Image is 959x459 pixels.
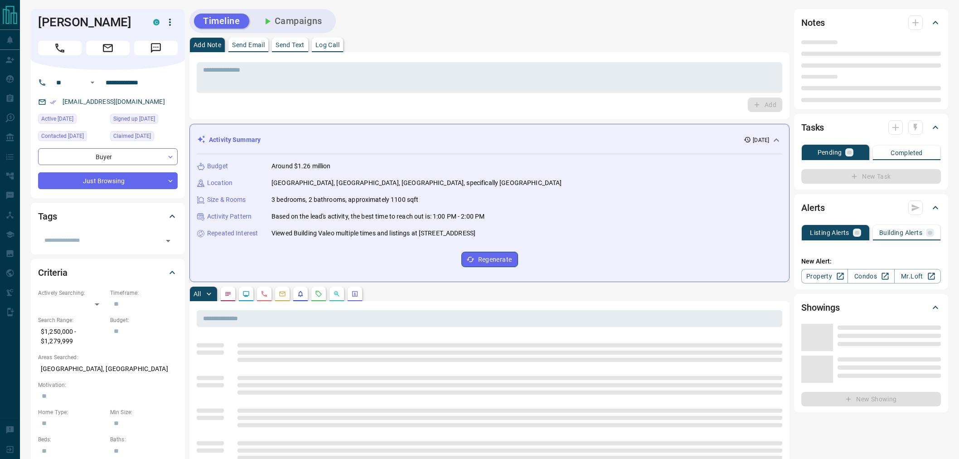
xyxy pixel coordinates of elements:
p: Budget: [110,316,178,324]
span: Call [38,41,82,55]
h2: Tasks [801,120,824,135]
p: Building Alerts [879,229,922,236]
p: Pending [818,149,842,156]
p: Activity Pattern [207,212,252,221]
p: Actively Searching: [38,289,106,297]
span: Active [DATE] [41,114,73,123]
div: Tags [38,205,178,227]
div: Criteria [38,262,178,283]
p: Location [207,178,232,188]
p: [DATE] [753,136,769,144]
svg: Opportunities [333,290,340,298]
p: Add Note [194,42,221,48]
svg: Calls [261,290,268,298]
p: Size & Rooms [207,195,246,205]
svg: Lead Browsing Activity [242,290,250,298]
div: Wed Sep 10 2025 [110,131,178,144]
p: [GEOGRAPHIC_DATA], [GEOGRAPHIC_DATA], [GEOGRAPHIC_DATA], specifically [GEOGRAPHIC_DATA] [271,178,562,188]
p: Completed [891,150,923,156]
h2: Notes [801,15,825,30]
div: Activity Summary[DATE] [197,132,782,148]
div: Tasks [801,117,941,138]
p: Log Call [315,42,339,48]
span: Signed up [DATE] [113,114,155,123]
div: Alerts [801,197,941,219]
p: Budget [207,161,228,171]
svg: Notes [224,290,232,298]
h1: [PERSON_NAME] [38,15,140,29]
p: Min Size: [110,408,178,416]
p: Activity Summary [209,135,261,145]
p: Beds: [38,435,106,444]
p: Viewed Building Valeo multiple times and listings at [STREET_ADDRESS] [271,229,475,238]
p: [GEOGRAPHIC_DATA], [GEOGRAPHIC_DATA] [38,361,178,376]
span: Contacted [DATE] [41,132,84,141]
p: Motivation: [38,381,178,389]
div: Showings [801,297,941,318]
div: Wed Sep 10 2025 [110,114,178,127]
h2: Alerts [801,200,825,215]
p: Baths: [110,435,178,444]
button: Campaigns [253,14,331,29]
span: Message [134,41,178,55]
p: Send Email [232,42,265,48]
button: Open [162,234,174,247]
h2: Tags [38,209,57,224]
svg: Email Verified [50,99,56,105]
p: 3 bedrooms, 2 bathrooms, approximately 1100 sqft [271,195,418,205]
div: Just Browsing [38,172,178,189]
div: Notes [801,12,941,34]
p: Based on the lead's activity, the best time to reach out is: 1:00 PM - 2:00 PM [271,212,484,221]
svg: Emails [279,290,286,298]
span: Claimed [DATE] [113,132,151,141]
p: Repeated Interest [207,229,258,238]
a: Property [801,269,848,283]
p: Send Text [276,42,305,48]
a: [EMAIL_ADDRESS][DOMAIN_NAME] [63,98,165,105]
div: condos.ca [153,19,160,25]
span: Email [86,41,130,55]
p: Listing Alerts [810,229,849,236]
div: Wed Sep 10 2025 [38,114,106,127]
p: $1,250,000 - $1,279,999 [38,324,106,349]
button: Regenerate [461,252,518,267]
div: Wed Sep 10 2025 [38,131,106,144]
button: Timeline [194,14,249,29]
p: Search Range: [38,316,106,324]
p: All [194,291,201,297]
p: Home Type: [38,408,106,416]
h2: Showings [801,300,840,315]
a: Condos [848,269,894,283]
svg: Requests [315,290,322,298]
p: Timeframe: [110,289,178,297]
div: Buyer [38,148,178,165]
svg: Agent Actions [351,290,358,298]
h2: Criteria [38,265,68,280]
p: New Alert: [801,257,941,266]
svg: Listing Alerts [297,290,304,298]
button: Open [87,77,98,88]
p: Around $1.26 million [271,161,331,171]
a: Mr.Loft [894,269,941,283]
p: Areas Searched: [38,353,178,361]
